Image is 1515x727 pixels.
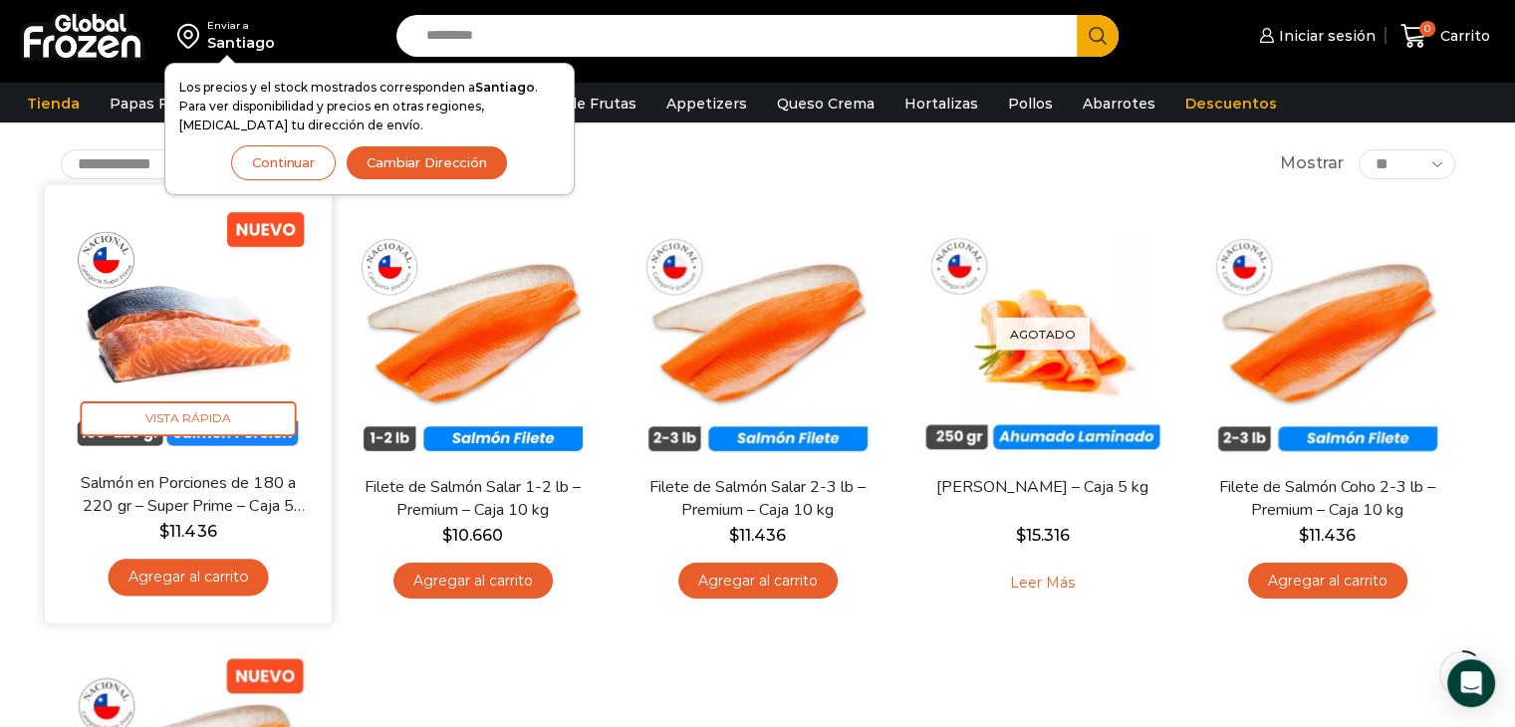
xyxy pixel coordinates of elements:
a: 0 Carrito [1395,13,1495,60]
span: $ [1299,526,1309,545]
a: Abarrotes [1073,85,1165,122]
span: Iniciar sesión [1274,26,1376,46]
span: $ [442,526,452,545]
select: Pedido de la tienda [61,149,315,179]
a: Pollos [998,85,1063,122]
a: Agregar al carrito: “Filete de Salmón Salar 2-3 lb - Premium - Caja 10 kg” [678,563,838,600]
a: Agregar al carrito: “Filete de Salmón Coho 2-3 lb - Premium - Caja 10 kg” [1248,563,1407,600]
button: Search button [1077,15,1119,57]
bdi: 11.436 [159,521,216,540]
a: Pulpa de Frutas [512,85,646,122]
a: Iniciar sesión [1254,16,1376,56]
span: Carrito [1435,26,1490,46]
span: $ [159,521,169,540]
div: Santiago [207,33,275,53]
bdi: 10.660 [442,526,503,545]
div: Open Intercom Messenger [1447,659,1495,707]
bdi: 11.436 [1299,526,1356,545]
div: Enviar a [207,19,275,33]
button: Cambiar Dirección [346,145,508,180]
p: Los precios y el stock mostrados corresponden a . Para ver disponibilidad y precios en otras regi... [179,78,560,135]
button: Continuar [231,145,336,180]
a: Papas Fritas [100,85,210,122]
a: Filete de Salmón Coho 2-3 lb – Premium – Caja 10 kg [1212,476,1441,522]
img: address-field-icon.svg [177,19,207,53]
a: Filete de Salmón Salar 1-2 lb – Premium – Caja 10 kg [358,476,587,522]
a: Agregar al carrito: “Filete de Salmón Salar 1-2 lb – Premium - Caja 10 kg” [393,563,553,600]
a: Filete de Salmón Salar 2-3 lb – Premium – Caja 10 kg [642,476,872,522]
a: Descuentos [1175,85,1287,122]
strong: Santiago [475,80,535,95]
p: Agotado [996,317,1090,350]
a: Agregar al carrito: “Salmón en Porciones de 180 a 220 gr - Super Prime - Caja 5 kg” [108,559,268,596]
a: Leé más sobre “Salmón Ahumado Laminado - Caja 5 kg” [979,563,1106,605]
a: Salmón en Porciones de 180 a 220 gr – Super Prime – Caja 5 kg [72,471,303,518]
span: $ [1016,526,1026,545]
a: [PERSON_NAME] – Caja 5 kg [927,476,1156,499]
span: $ [729,526,739,545]
span: Mostrar [1280,152,1344,175]
span: Vista Rápida [80,401,296,436]
a: Queso Crema [767,85,884,122]
span: 0 [1419,21,1435,37]
a: Hortalizas [894,85,988,122]
a: Appetizers [656,85,757,122]
bdi: 11.436 [729,526,786,545]
a: Tienda [17,85,90,122]
bdi: 15.316 [1016,526,1070,545]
